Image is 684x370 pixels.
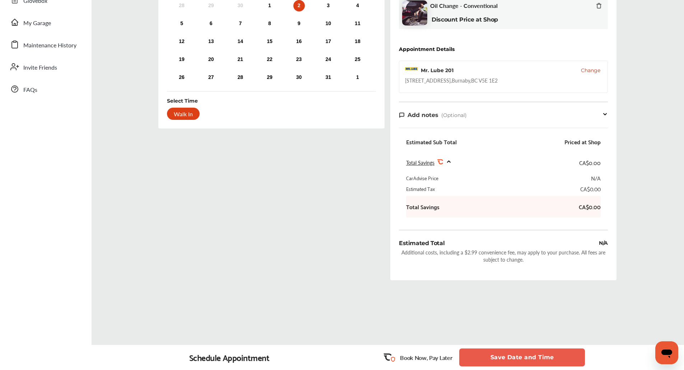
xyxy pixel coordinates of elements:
[591,174,601,182] div: N/A
[176,54,187,65] div: Choose Sunday, October 19th, 2025
[399,112,405,118] img: note-icon.db9493fa.svg
[352,36,363,47] div: Choose Saturday, October 18th, 2025
[6,35,84,54] a: Maintenance History
[6,80,84,98] a: FAQs
[322,54,334,65] div: Choose Friday, October 24th, 2025
[176,36,187,47] div: Choose Sunday, October 12th, 2025
[352,18,363,29] div: Choose Saturday, October 11th, 2025
[293,72,305,83] div: Choose Thursday, October 30th, 2025
[189,352,270,362] div: Schedule Appointment
[441,112,467,118] span: (Optional)
[405,67,418,74] img: logo-mr-lube.png
[579,203,601,210] b: CA$0.00
[406,174,438,182] div: CarAdvise Price
[322,18,334,29] div: Choose Friday, October 10th, 2025
[264,18,275,29] div: Choose Wednesday, October 8th, 2025
[205,18,217,29] div: Choose Monday, October 6th, 2025
[322,72,334,83] div: Choose Friday, October 31st, 2025
[264,54,275,65] div: Choose Wednesday, October 22nd, 2025
[581,67,600,74] button: Change
[406,138,457,145] div: Estimated Sub Total
[205,72,217,83] div: Choose Monday, October 27th, 2025
[406,203,439,210] b: Total Savings
[293,54,305,65] div: Choose Thursday, October 23rd, 2025
[234,54,246,65] div: Choose Tuesday, October 21st, 2025
[352,72,363,83] div: Choose Saturday, November 1st, 2025
[399,46,455,52] div: Appointment Details
[432,16,498,23] b: Discount Price at Shop
[176,18,187,29] div: Choose Sunday, October 5th, 2025
[205,54,217,65] div: Choose Monday, October 20th, 2025
[293,36,305,47] div: Choose Thursday, October 16th, 2025
[421,67,453,74] div: Mr. Lube 201
[234,72,246,83] div: Choose Tuesday, October 28th, 2025
[176,72,187,83] div: Choose Sunday, October 26th, 2025
[23,85,37,95] span: FAQs
[399,239,445,247] div: Estimated Total
[430,2,498,9] span: Oil Change - Conventional
[405,77,498,84] div: [STREET_ADDRESS] , Burnaby , BC V5E 1E2
[293,18,305,29] div: Choose Thursday, October 9th, 2025
[205,36,217,47] div: Choose Monday, October 13th, 2025
[400,353,452,362] p: Book Now, Pay Later
[322,36,334,47] div: Choose Friday, October 17th, 2025
[406,185,435,192] div: Estimated Tax
[234,36,246,47] div: Choose Tuesday, October 14th, 2025
[352,54,363,65] div: Choose Saturday, October 25th, 2025
[408,112,438,118] span: Add notes
[399,249,608,263] div: Additional costs, including a $2.99 convenience fee, may apply to your purchase. All fees are sub...
[264,72,275,83] div: Choose Wednesday, October 29th, 2025
[264,36,275,47] div: Choose Wednesday, October 15th, 2025
[23,63,57,72] span: Invite Friends
[234,18,246,29] div: Choose Tuesday, October 7th, 2025
[406,159,434,166] span: Total Savings
[580,185,601,192] div: CA$0.00
[402,0,427,25] img: oil-change-thumb.jpg
[23,19,51,28] span: My Garage
[167,108,200,120] div: Walk In
[564,138,601,145] div: Priced at Shop
[579,158,601,167] div: CA$0.00
[167,97,198,104] div: Select Time
[6,13,84,32] a: My Garage
[23,41,76,50] span: Maintenance History
[655,341,678,364] iframe: Button to launch messaging window
[599,239,608,247] div: N/A
[6,57,84,76] a: Invite Friends
[459,348,585,366] button: Save Date and Time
